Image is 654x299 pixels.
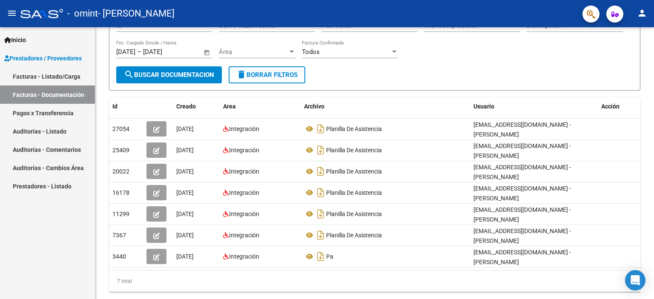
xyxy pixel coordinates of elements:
span: [DATE] [176,168,194,175]
span: Todos [302,48,320,56]
button: Borrar Filtros [229,66,305,83]
span: 3440 [112,253,126,260]
span: [EMAIL_ADDRESS][DOMAIN_NAME] - [PERSON_NAME] [473,121,571,138]
span: [DATE] [176,253,194,260]
span: [EMAIL_ADDRESS][DOMAIN_NAME] - [PERSON_NAME] [473,249,571,265]
span: - [PERSON_NAME] [98,4,175,23]
span: - omint [67,4,98,23]
span: Pa [326,253,333,260]
div: Open Intercom Messenger [625,270,645,290]
i: Descargar documento [315,143,326,157]
datatable-header-cell: Acción [598,97,640,116]
span: Creado [176,103,196,110]
span: Inicio [4,35,26,45]
datatable-header-cell: Archivo [301,97,470,116]
span: Prestadores / Proveedores [4,54,82,63]
span: [EMAIL_ADDRESS][DOMAIN_NAME] - [PERSON_NAME] [473,164,571,180]
button: Buscar Documentacion [116,66,222,83]
span: [DATE] [176,147,194,154]
i: Descargar documento [315,228,326,242]
span: – [137,48,141,56]
datatable-header-cell: Id [109,97,143,116]
span: Integración [229,189,259,196]
datatable-header-cell: Creado [173,97,220,116]
span: 7367 [112,232,126,239]
input: Fecha fin [143,48,184,56]
span: [EMAIL_ADDRESS][DOMAIN_NAME] - [PERSON_NAME] [473,206,571,223]
span: [DATE] [176,232,194,239]
mat-icon: menu [7,8,17,18]
span: [DATE] [176,189,194,196]
span: Archivo [304,103,324,110]
i: Descargar documento [315,186,326,199]
i: Descargar documento [315,165,326,178]
span: [EMAIL_ADDRESS][DOMAIN_NAME] - [PERSON_NAME] [473,142,571,159]
span: Borrar Filtros [236,71,298,79]
span: Planilla De Asistencia [326,232,382,239]
span: Integración [229,168,259,175]
span: Integración [229,125,259,132]
span: Planilla De Asistencia [326,125,382,132]
input: Fecha inicio [116,48,135,56]
i: Descargar documento [315,122,326,136]
span: [DATE] [176,125,194,132]
span: Acción [601,103,620,110]
mat-icon: delete [236,69,247,80]
span: 20022 [112,168,129,175]
i: Descargar documento [315,250,326,263]
button: Open calendar [202,48,212,57]
span: 25409 [112,147,129,154]
span: Planilla De Asistencia [326,189,382,196]
span: Integración [229,232,259,239]
span: Integración [229,211,259,217]
span: Planilla De Asistencia [326,211,382,217]
mat-icon: search [124,69,134,80]
span: Id [112,103,118,110]
span: 27054 [112,125,129,132]
span: Integración [229,253,259,260]
span: [EMAIL_ADDRESS][DOMAIN_NAME] - [PERSON_NAME] [473,185,571,202]
span: Area [223,103,236,110]
span: Planilla De Asistencia [326,147,382,154]
datatable-header-cell: Area [220,97,301,116]
span: Planilla De Asistencia [326,168,382,175]
span: Integración [229,147,259,154]
span: Usuario [473,103,494,110]
span: 11299 [112,211,129,217]
datatable-header-cell: Usuario [470,97,598,116]
span: Buscar Documentacion [124,71,214,79]
mat-icon: person [637,8,647,18]
span: [EMAIL_ADDRESS][DOMAIN_NAME] - [PERSON_NAME] [473,228,571,244]
span: [DATE] [176,211,194,217]
div: 7 total [109,271,640,292]
span: 16178 [112,189,129,196]
i: Descargar documento [315,207,326,221]
span: Área [219,48,288,56]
